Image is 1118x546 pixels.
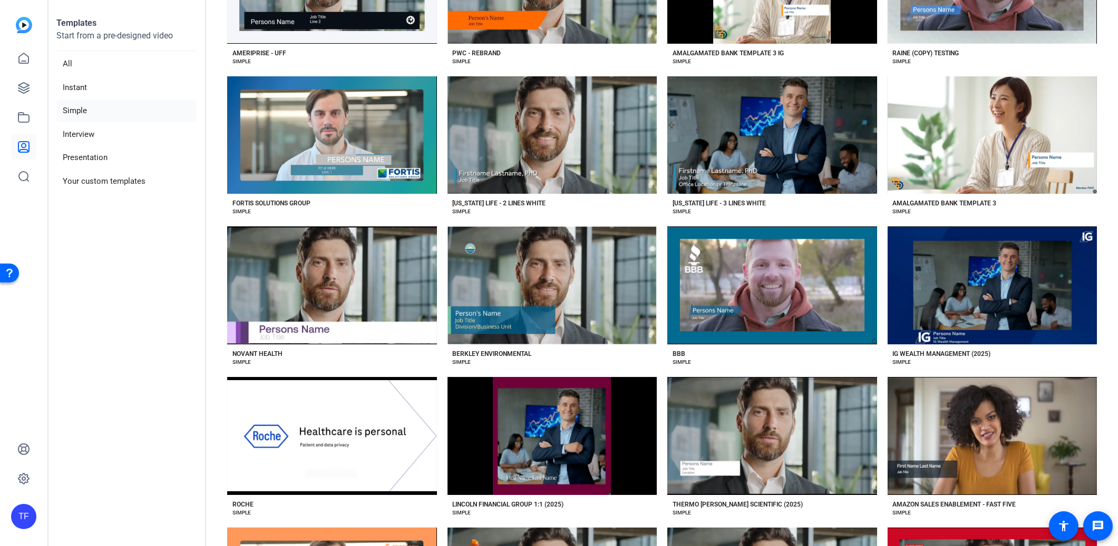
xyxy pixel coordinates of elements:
div: THERMO [PERSON_NAME] SCIENTIFIC (2025) [673,500,803,509]
div: SIMPLE [232,358,251,366]
div: [US_STATE] LIFE - 2 LINES WHITE [453,199,546,207]
p: Start from a pre-designed video [56,29,197,51]
li: Interview [56,124,197,145]
li: All [56,53,197,75]
div: SIMPLE [232,207,251,216]
div: FORTIS SOLUTIONS GROUP [232,199,310,207]
button: Template image [227,226,437,344]
div: SIMPLE [673,207,691,216]
li: Instant [56,77,197,98]
div: ROCHE [232,500,254,509]
button: Template image [448,377,657,495]
div: LINCOLN FINANCIAL GROUP 1:1 (2025) [453,500,564,509]
div: BBB [673,350,685,358]
div: [US_STATE] LIFE - 3 LINES WHITE [673,199,766,207]
button: Template image [888,226,1097,344]
button: Template image [227,76,437,194]
div: IG WEALTH MANAGEMENT (2025) [893,350,991,358]
button: Template image [448,226,657,344]
div: SIMPLE [232,509,251,517]
div: SIMPLE [893,358,911,366]
div: PWC - REBRAND [453,49,501,57]
div: SIMPLE [673,57,691,66]
div: AMALGAMATED BANK TEMPLATE 3 IG [673,49,784,57]
button: Template image [888,76,1097,194]
li: Presentation [56,147,197,168]
div: SIMPLE [893,207,911,216]
div: AMAZON SALES ENABLEMENT - FAST FIVE [893,500,1016,509]
div: NOVANT HEALTH [232,350,283,358]
button: Template image [667,377,877,495]
div: TF [11,504,36,529]
div: SIMPLE [673,358,691,366]
div: BERKLEY ENVIRONMENTAL [453,350,532,358]
button: Template image [448,76,657,194]
div: SIMPLE [232,57,251,66]
div: SIMPLE [453,509,471,517]
strong: Templates [56,18,96,28]
div: SIMPLE [893,57,911,66]
div: SIMPLE [893,509,911,517]
mat-icon: message [1092,520,1104,532]
img: blue-gradient.svg [16,17,32,33]
button: Template image [667,76,877,194]
button: Template image [667,226,877,344]
div: SIMPLE [673,509,691,517]
button: Template image [227,377,437,495]
div: AMERIPRISE - UFF [232,49,286,57]
div: AMALGAMATED BANK TEMPLATE 3 [893,199,997,207]
button: Template image [888,377,1097,495]
div: SIMPLE [453,57,471,66]
li: Simple [56,100,197,122]
mat-icon: accessibility [1057,520,1070,532]
li: Your custom templates [56,171,197,192]
div: SIMPLE [453,207,471,216]
div: RAINE (COPY) TESTING [893,49,959,57]
div: SIMPLE [453,358,471,366]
